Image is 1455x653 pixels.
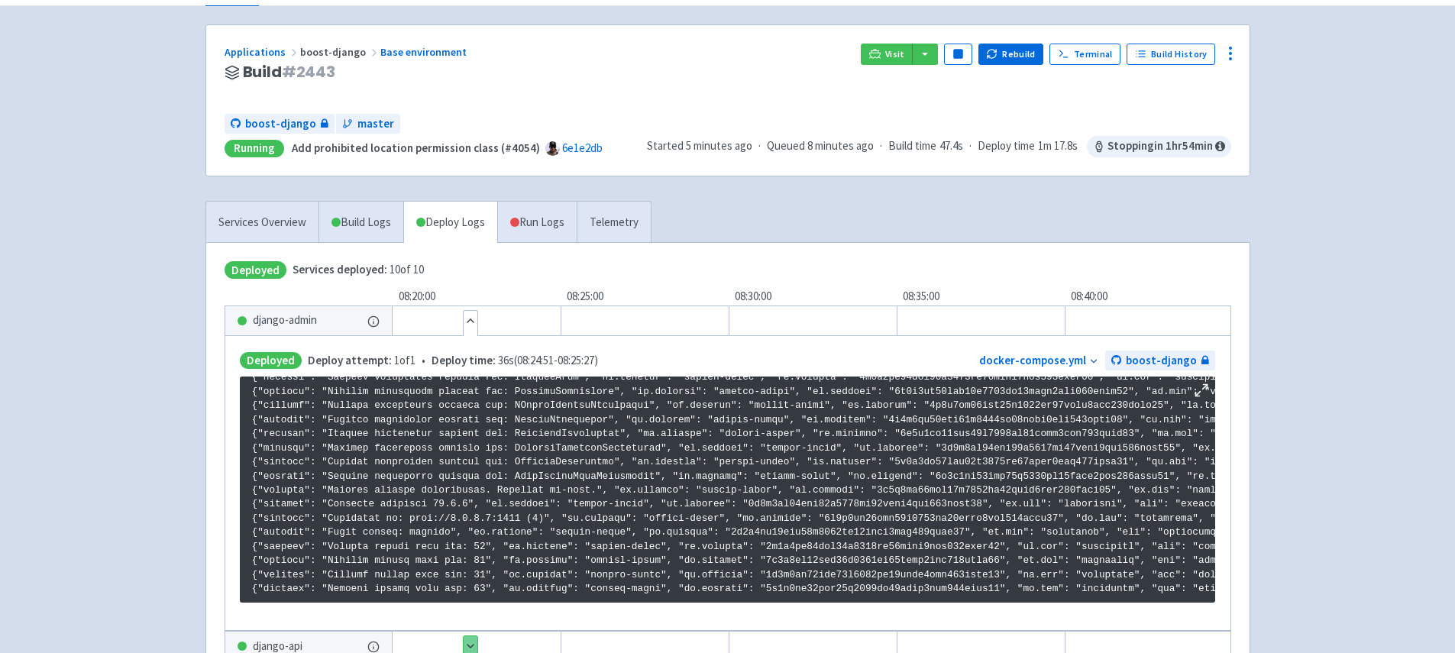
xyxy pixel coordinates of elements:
div: 08:30:00 [729,288,897,305]
a: boost-django [225,114,335,134]
div: 08:20:00 [393,288,561,305]
span: Services deployed: [293,262,387,276]
div: Running [225,140,284,157]
time: 8 minutes ago [807,138,874,153]
span: Deploy time [978,137,1035,155]
span: Build [243,63,336,81]
span: boost-django [245,115,316,133]
div: 08:35:00 [897,288,1065,305]
button: Rebuild [978,44,1044,65]
span: Deploy time: [432,353,496,367]
span: Stopping in 1 hr 54 min [1087,136,1231,157]
button: Maximize log window [1194,383,1209,398]
a: Build Logs [319,202,403,244]
span: Deployed [225,261,286,279]
span: • [308,352,598,370]
span: master [357,115,394,133]
a: boost-django [1105,351,1215,371]
span: boost-django [1126,352,1197,370]
div: 08:25:00 [561,288,729,305]
span: 36s ( 08:24:51 - 08:25:27 ) [432,352,598,370]
span: Started [647,138,752,153]
span: Deployed [240,352,302,370]
span: Deploy attempt: [308,353,392,367]
div: 08:40:00 [1065,288,1233,305]
span: Queued [767,138,874,153]
a: Run Logs [497,202,577,244]
a: Terminal [1049,44,1120,65]
span: Build time [888,137,936,155]
a: master [336,114,400,134]
span: 47.4s [939,137,963,155]
span: # 2443 [282,61,335,82]
time: 5 minutes ago [686,138,752,153]
a: 6e1e2db [562,141,603,155]
a: Applications [225,45,300,59]
a: Deploy Logs [403,202,497,244]
a: Visit [861,44,913,65]
span: Visit [885,48,905,60]
div: · · · [647,136,1231,157]
span: boost-django [300,45,380,59]
a: Base environment [380,45,469,59]
a: Telemetry [577,202,651,244]
button: Pause [944,44,972,65]
a: docker-compose.yml [979,353,1086,367]
span: 1m 17.8s [1038,137,1078,155]
strong: Add prohibited location permission class (#4054) [292,141,540,155]
span: django-admin [253,312,317,329]
span: 1 of 1 [308,352,415,370]
a: Services Overview [206,202,318,244]
a: Build History [1127,44,1215,65]
span: 10 of 10 [293,261,424,279]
